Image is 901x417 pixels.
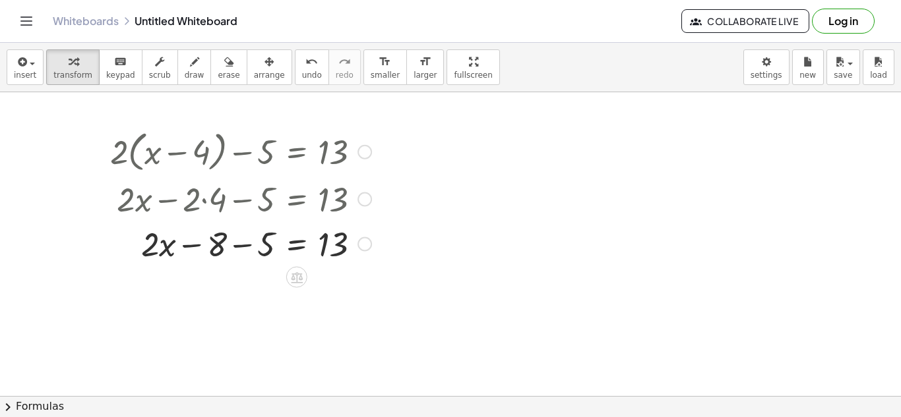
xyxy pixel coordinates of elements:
[454,70,492,80] span: fullscreen
[870,70,887,80] span: load
[177,49,212,85] button: draw
[863,49,894,85] button: load
[99,49,142,85] button: keyboardkeypad
[751,70,782,80] span: settings
[302,70,322,80] span: undo
[7,49,44,85] button: insert
[305,54,318,70] i: undo
[419,54,431,70] i: format_size
[46,49,100,85] button: transform
[254,70,285,80] span: arrange
[812,9,875,34] button: Log in
[447,49,499,85] button: fullscreen
[363,49,407,85] button: format_sizesmaller
[295,49,329,85] button: undoundo
[106,70,135,80] span: keypad
[681,9,809,33] button: Collaborate Live
[53,14,119,28] a: Whiteboards
[379,54,391,70] i: format_size
[210,49,247,85] button: erase
[286,267,307,288] div: Apply the same math to both sides of the equation
[328,49,361,85] button: redoredo
[338,54,351,70] i: redo
[406,49,444,85] button: format_sizelarger
[185,70,204,80] span: draw
[792,49,824,85] button: new
[114,54,127,70] i: keyboard
[149,70,171,80] span: scrub
[834,70,852,80] span: save
[247,49,292,85] button: arrange
[218,70,239,80] span: erase
[16,11,37,32] button: Toggle navigation
[142,49,178,85] button: scrub
[336,70,354,80] span: redo
[693,15,798,27] span: Collaborate Live
[414,70,437,80] span: larger
[799,70,816,80] span: new
[53,70,92,80] span: transform
[743,49,790,85] button: settings
[371,70,400,80] span: smaller
[826,49,860,85] button: save
[14,70,36,80] span: insert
